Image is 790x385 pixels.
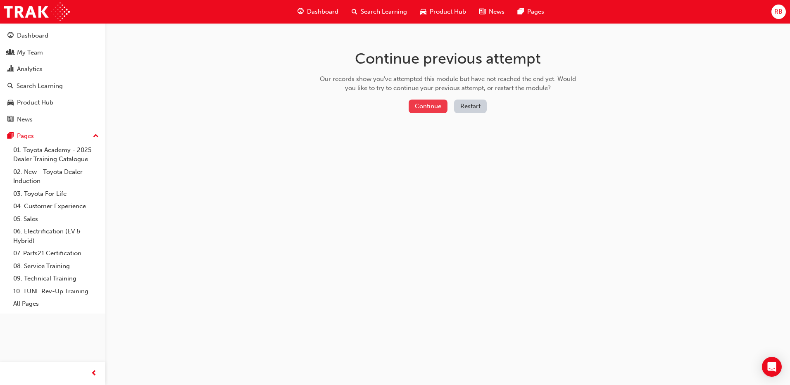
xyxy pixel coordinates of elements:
[10,166,102,188] a: 02. New - Toyota Dealer Induction
[3,78,102,94] a: Search Learning
[10,297,102,310] a: All Pages
[10,144,102,166] a: 01. Toyota Academy - 2025 Dealer Training Catalogue
[291,3,345,20] a: guage-iconDashboard
[297,7,304,17] span: guage-icon
[10,213,102,226] a: 05. Sales
[3,128,102,144] button: Pages
[7,66,14,73] span: chart-icon
[17,131,34,141] div: Pages
[10,260,102,273] a: 08. Service Training
[479,7,485,17] span: news-icon
[3,26,102,128] button: DashboardMy TeamAnalyticsSearch LearningProduct HubNews
[17,64,43,74] div: Analytics
[317,74,579,93] div: Our records show you've attempted this module but have not reached the end yet. Would you like to...
[10,188,102,200] a: 03. Toyota For Life
[345,3,414,20] a: search-iconSearch Learning
[7,116,14,124] span: news-icon
[91,368,97,379] span: prev-icon
[7,133,14,140] span: pages-icon
[454,100,487,113] button: Restart
[3,112,102,127] a: News
[17,81,63,91] div: Search Learning
[17,48,43,57] div: My Team
[10,272,102,285] a: 09. Technical Training
[3,62,102,77] a: Analytics
[17,115,33,124] div: News
[420,7,426,17] span: car-icon
[489,7,504,17] span: News
[774,7,783,17] span: RB
[409,100,447,113] button: Continue
[511,3,551,20] a: pages-iconPages
[762,357,782,377] div: Open Intercom Messenger
[3,28,102,43] a: Dashboard
[10,225,102,247] a: 06. Electrification (EV & Hybrid)
[10,247,102,260] a: 07. Parts21 Certification
[518,7,524,17] span: pages-icon
[771,5,786,19] button: RB
[317,50,579,68] h1: Continue previous attempt
[473,3,511,20] a: news-iconNews
[4,2,70,21] img: Trak
[307,7,338,17] span: Dashboard
[10,200,102,213] a: 04. Customer Experience
[7,83,13,90] span: search-icon
[93,131,99,142] span: up-icon
[361,7,407,17] span: Search Learning
[352,7,357,17] span: search-icon
[430,7,466,17] span: Product Hub
[527,7,544,17] span: Pages
[3,45,102,60] a: My Team
[17,98,53,107] div: Product Hub
[7,99,14,107] span: car-icon
[414,3,473,20] a: car-iconProduct Hub
[3,95,102,110] a: Product Hub
[7,32,14,40] span: guage-icon
[7,49,14,57] span: people-icon
[10,285,102,298] a: 10. TUNE Rev-Up Training
[17,31,48,40] div: Dashboard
